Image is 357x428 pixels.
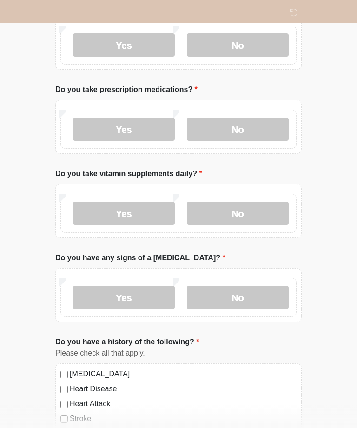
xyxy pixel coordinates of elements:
input: Heart Attack [60,401,68,408]
input: Stroke [60,415,68,423]
img: Sm Skin La Laser Logo [46,7,58,19]
label: [MEDICAL_DATA] [70,369,297,380]
label: No [187,118,289,141]
label: No [187,286,289,309]
label: Yes [73,33,175,57]
label: Yes [73,202,175,225]
label: Do you take prescription medications? [55,84,198,95]
label: Do you have a history of the following? [55,336,199,348]
label: Do you take vitamin supplements daily? [55,168,202,179]
label: Yes [73,286,175,309]
label: Heart Disease [70,383,297,395]
label: Heart Attack [70,398,297,409]
label: No [187,33,289,57]
label: Stroke [70,413,297,424]
input: Heart Disease [60,386,68,393]
label: Do you have any signs of a [MEDICAL_DATA]? [55,252,225,263]
label: Yes [73,118,175,141]
input: [MEDICAL_DATA] [60,371,68,378]
label: No [187,202,289,225]
div: Please check all that apply. [55,348,302,359]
